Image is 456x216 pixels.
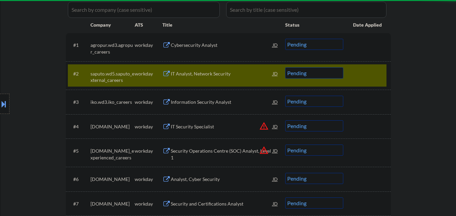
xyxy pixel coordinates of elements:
[90,176,135,183] div: [DOMAIN_NAME]
[68,2,220,18] input: Search by company (case sensitive)
[135,99,162,105] div: workday
[135,200,162,207] div: workday
[259,146,269,155] button: warning_amber
[272,120,279,132] div: JD
[90,200,135,207] div: [DOMAIN_NAME]
[272,173,279,185] div: JD
[171,123,273,130] div: IT Security Specialist
[171,176,273,183] div: Analyst, Cyber Security
[171,70,273,77] div: IT Analyst, Network Security
[272,96,279,108] div: JD
[135,22,162,28] div: ATS
[272,67,279,80] div: JD
[162,22,279,28] div: Title
[171,148,273,161] div: Security Operations Centre (SOC) Analyst, Level 1
[226,2,386,18] input: Search by title (case sensitive)
[73,176,85,183] div: #6
[135,70,162,77] div: workday
[171,42,273,49] div: Cybersecurity Analyst
[135,42,162,49] div: workday
[353,22,383,28] div: Date Applied
[285,19,343,31] div: Status
[135,176,162,183] div: workday
[135,148,162,154] div: workday
[272,39,279,51] div: JD
[272,145,279,157] div: JD
[73,200,85,207] div: #7
[135,123,162,130] div: workday
[259,121,269,131] button: warning_amber
[272,197,279,210] div: JD
[171,200,273,207] div: Security and Certifications Analyst
[90,22,135,28] div: Company
[171,99,273,105] div: Information Security Analyst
